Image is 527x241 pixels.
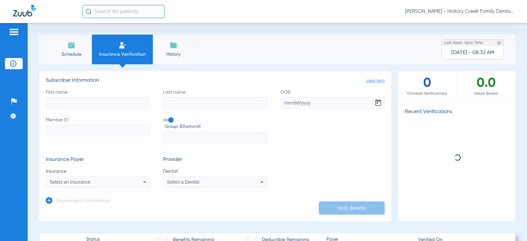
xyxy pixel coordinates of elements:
input: Search for patients [82,5,165,18]
span: October Verifications [398,90,457,97]
input: Member ID [46,125,150,136]
button: Open calendar [372,96,385,109]
span: Group ID [165,123,267,130]
img: last sync help info [497,41,501,45]
input: DOBOpen calendar [281,97,385,108]
span: Hours Saved [457,90,515,97]
span: Select an Insurance [50,179,91,185]
div: 0 [398,71,457,100]
button: Verify Benefits [319,201,385,215]
img: Manual Insurance Verification [119,41,126,49]
h3: Insurance Payer [46,157,150,163]
img: Schedule [68,41,75,49]
h3: Recent Verifications [398,109,515,115]
span: Select a Dentist [167,179,199,185]
img: Search Icon [86,9,92,15]
span: [DATE] - 08:32 AM [451,49,494,56]
label: Last name [163,89,267,108]
input: First name [46,97,150,108]
span: Insurance [46,168,150,175]
div: 0.0 [457,71,515,100]
h3: Subscriber Information [46,77,385,84]
span: Schedule [56,51,87,58]
input: Last name [163,97,267,108]
span: clear form [366,77,385,84]
label: DOB [281,89,385,108]
label: Member ID [46,117,150,144]
span: [PERSON_NAME] - Hickory Creek Family Dentistry [405,8,514,15]
label: First name [46,89,150,108]
h3: Dependent Information [56,198,111,205]
span: Insurance Verification [97,51,148,58]
h3: Provider [163,157,267,163]
img: Zuub Logo [13,5,36,16]
span: Last Appt. Sync Time: [444,40,484,46]
span: Dentist [163,168,267,175]
img: hamburger-icon [9,28,19,36]
img: History [170,41,178,49]
span: History [158,51,189,58]
small: (optional) [184,123,201,130]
